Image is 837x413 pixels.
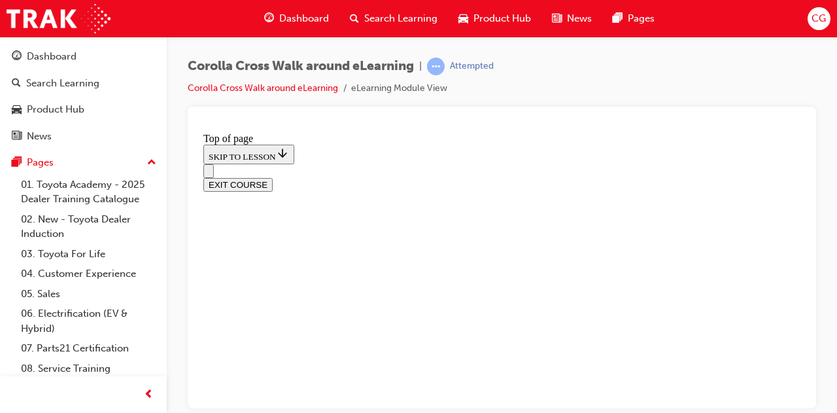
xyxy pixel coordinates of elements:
a: car-iconProduct Hub [448,5,541,32]
span: pages-icon [613,10,623,27]
span: car-icon [458,10,468,27]
a: 01. Toyota Academy - 2025 Dealer Training Catalogue [16,175,162,209]
a: news-iconNews [541,5,602,32]
span: | [419,59,422,74]
span: SKIP TO LESSON [10,24,91,34]
a: 05. Sales [16,284,162,304]
span: news-icon [12,131,22,143]
a: guage-iconDashboard [254,5,339,32]
span: car-icon [12,104,22,116]
a: Dashboard [5,45,162,69]
button: DashboardSearch LearningProduct HubNews [5,42,162,151]
a: 02. New - Toyota Dealer Induction [16,209,162,244]
button: Open navigation menu [5,37,16,50]
div: Product Hub [27,102,84,117]
span: learningRecordVerb_ATTEMPT-icon [427,58,445,75]
span: up-icon [147,154,156,171]
button: SKIP TO LESSON [5,17,96,37]
span: news-icon [552,10,562,27]
li: eLearning Module View [351,81,447,96]
button: Pages [5,151,162,175]
span: guage-icon [264,10,274,27]
span: search-icon [350,10,359,27]
div: Pages [27,155,54,170]
a: search-iconSearch Learning [339,5,448,32]
span: Pages [628,11,655,26]
a: Search Learning [5,71,162,96]
a: 08. Service Training [16,359,162,379]
span: News [567,11,592,26]
span: CG [811,11,826,26]
div: Dashboard [27,49,77,64]
div: Search Learning [26,76,99,91]
span: Corolla Cross Walk around eLearning [188,59,414,74]
div: Attempted [450,60,494,73]
a: 04. Customer Experience [16,264,162,284]
button: EXIT COURSE [5,50,75,64]
a: Corolla Cross Walk around eLearning [188,82,338,94]
img: Trak [7,4,111,33]
a: pages-iconPages [602,5,665,32]
a: 07. Parts21 Certification [16,338,162,359]
a: 06. Electrification (EV & Hybrid) [16,304,162,338]
span: guage-icon [12,51,22,63]
a: 03. Toyota For Life [16,244,162,264]
span: Product Hub [473,11,531,26]
div: News [27,129,52,144]
div: Top of page [5,5,602,17]
a: News [5,124,162,149]
span: Search Learning [364,11,437,26]
a: Product Hub [5,98,162,122]
span: pages-icon [12,157,22,169]
span: Dashboard [279,11,329,26]
span: prev-icon [144,387,154,403]
button: CG [808,7,830,30]
span: search-icon [12,78,21,90]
